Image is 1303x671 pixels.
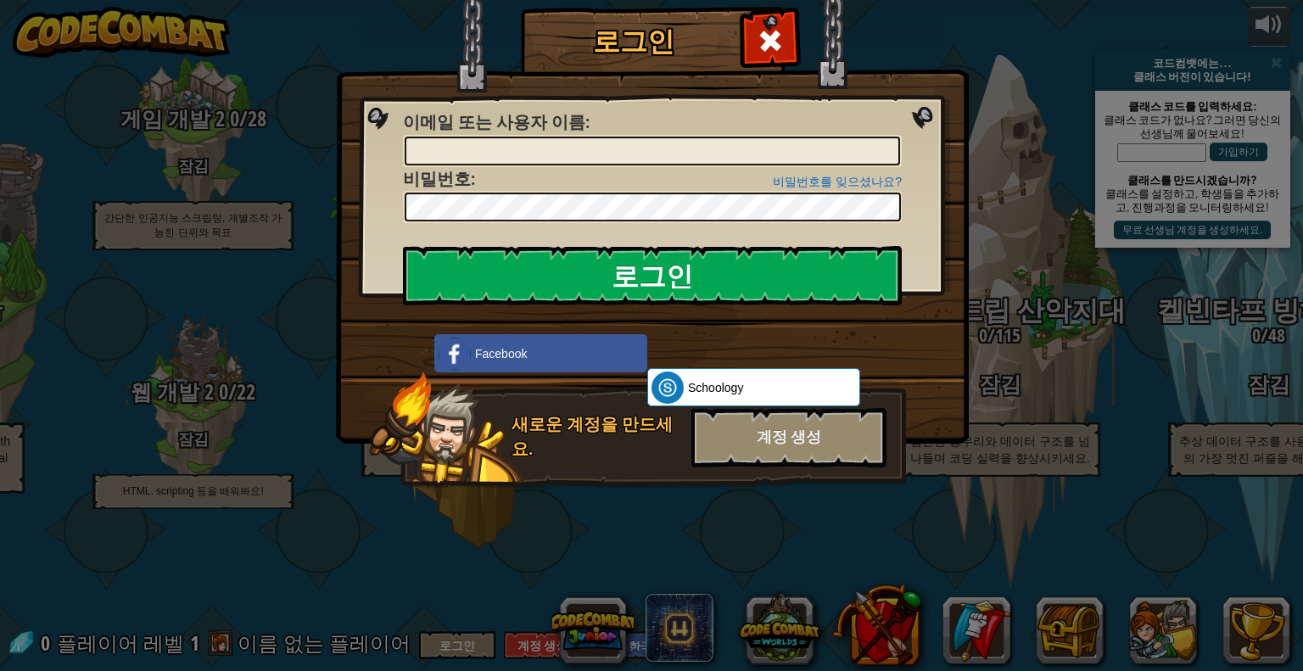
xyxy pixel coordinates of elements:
span: 비밀번호 [403,167,471,190]
div: 새로운 계정을 만드세요. [512,412,681,461]
span: 이메일 또는 사용자 이름 [403,110,585,133]
span: Facebook [475,345,527,362]
img: schoology.png [651,372,684,404]
label: : [403,110,590,135]
span: Schoology [688,379,743,396]
div: 계정 생성 [691,408,886,467]
label: : [403,167,475,192]
a: 비밀번호를 잊으셨나요? [773,175,902,188]
iframe: Google 계정으로 로그인 버튼 [639,333,825,370]
input: 로그인 [403,246,902,305]
img: facebook_small.png [439,338,471,370]
h1: 로그인 [525,26,741,56]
